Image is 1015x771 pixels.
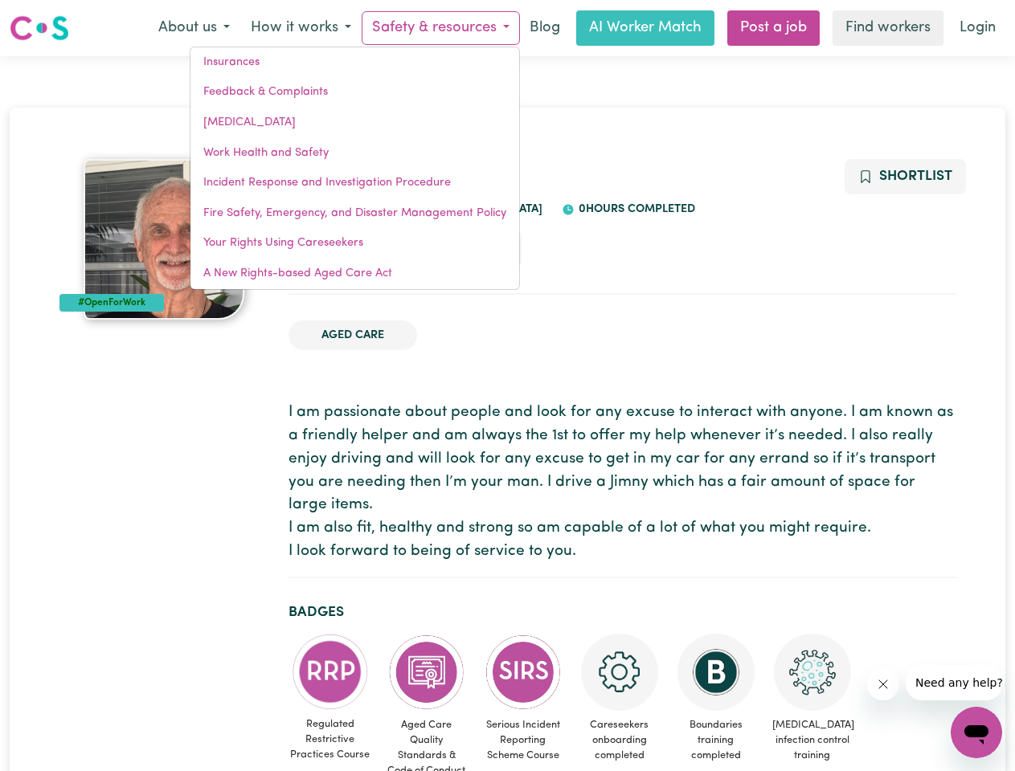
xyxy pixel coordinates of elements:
span: Shortlist [879,169,952,183]
a: Kenneth's profile picture'#OpenForWork [59,159,269,320]
button: Safety & resources [362,11,520,45]
button: How it works [240,11,362,45]
span: Careseekers onboarding completed [578,711,661,770]
span: Regulated Restrictive Practices Course [289,710,372,769]
a: Fire Safety, Emergency, and Disaster Management Policy [190,198,519,229]
a: Login [950,10,1005,46]
img: Kenneth [84,159,244,320]
a: Careseekers logo [10,10,69,47]
img: CS Academy: Boundaries in care and support work course completed [677,634,755,711]
button: Add to shortlist [845,159,966,194]
a: Post a job [727,10,820,46]
img: CS Academy: Regulated Restrictive Practices course completed [292,634,369,710]
span: 0 hours completed [575,203,695,215]
div: Safety & resources [190,47,520,290]
a: Incident Response and Investigation Procedure [190,168,519,198]
iframe: Close message [867,668,899,700]
img: Careseekers logo [10,14,69,43]
span: Serious Incident Reporting Scheme Course [481,711,565,770]
a: Your Rights Using Careseekers [190,228,519,259]
a: Blog [520,10,570,46]
a: AI Worker Match [576,10,714,46]
div: #OpenForWork [59,294,165,312]
iframe: Button to launch messaging window [951,707,1002,758]
iframe: Message from company [906,665,1002,700]
button: About us [148,11,240,45]
span: Boundaries training completed [674,711,758,770]
a: A New Rights-based Aged Care Act [190,259,519,289]
img: CS Academy: Aged Care Quality Standards & Code of Conduct course completed [388,634,465,711]
img: CS Academy: COVID-19 Infection Control Training course completed [774,634,851,711]
a: [MEDICAL_DATA] [190,108,519,138]
img: CS Academy: Serious Incident Reporting Scheme course completed [485,634,562,711]
span: Need any help? [10,11,97,24]
a: Insurances [190,47,519,78]
li: Aged Care [289,320,417,351]
img: CS Academy: Careseekers Onboarding course completed [581,634,658,711]
span: [MEDICAL_DATA] infection control training [771,711,854,770]
p: I am passionate about people and look for any excuse to interact with anyone. I am known as a fri... [289,402,956,564]
a: Feedback & Complaints [190,77,519,108]
a: Find workers [833,10,943,46]
h2: Badges [289,604,956,621]
a: Work Health and Safety [190,138,519,169]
